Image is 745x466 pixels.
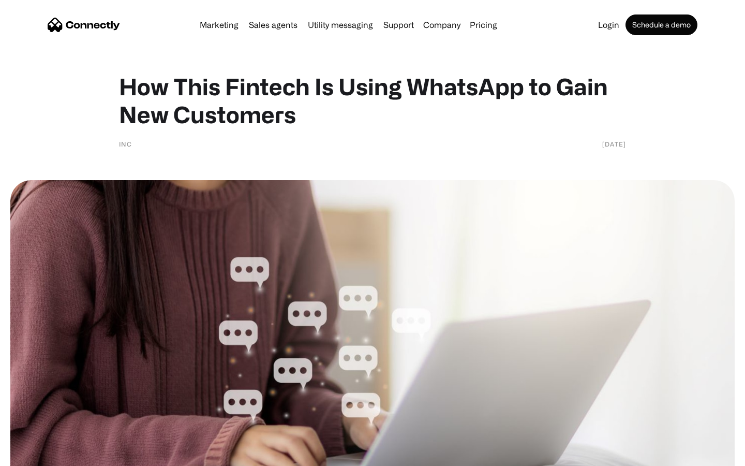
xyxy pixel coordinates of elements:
[304,21,377,29] a: Utility messaging
[21,448,62,462] ul: Language list
[119,139,132,149] div: INC
[625,14,697,35] a: Schedule a demo
[245,21,302,29] a: Sales agents
[379,21,418,29] a: Support
[423,18,460,32] div: Company
[594,21,623,29] a: Login
[10,448,62,462] aside: Language selected: English
[466,21,501,29] a: Pricing
[119,72,626,128] h1: How This Fintech Is Using WhatsApp to Gain New Customers
[602,139,626,149] div: [DATE]
[196,21,243,29] a: Marketing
